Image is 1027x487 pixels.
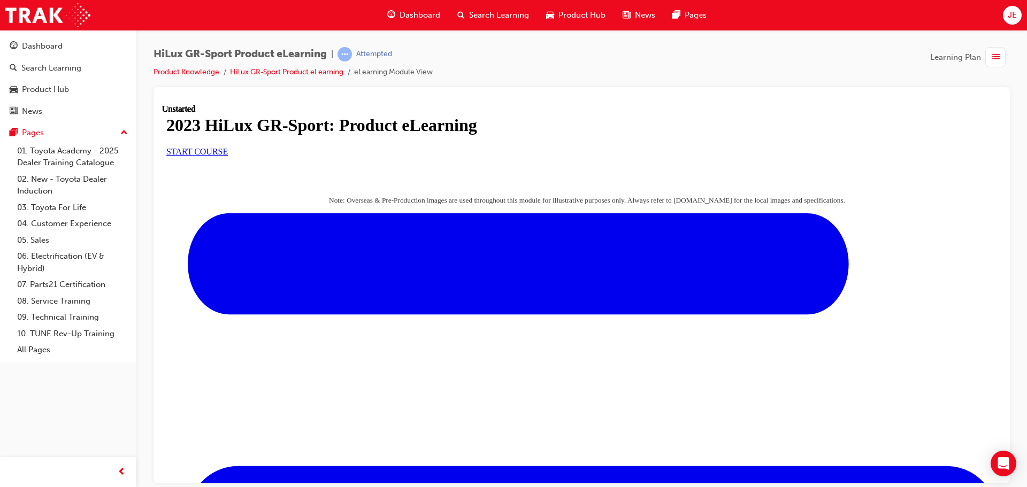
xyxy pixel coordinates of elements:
[664,4,715,26] a: pages-iconPages
[4,80,132,99] a: Product Hub
[10,107,18,117] span: news-icon
[13,143,132,171] a: 01. Toyota Academy - 2025 Dealer Training Catalogue
[338,47,352,61] span: learningRecordVerb_ATTEMPT-icon
[930,47,1010,67] button: Learning Plan
[356,49,392,59] div: Attempted
[154,48,327,60] span: HiLux GR-Sport Product eLearning
[10,85,18,95] span: car-icon
[13,248,132,276] a: 06. Electrification (EV & Hybrid)
[22,40,63,52] div: Dashboard
[379,4,449,26] a: guage-iconDashboard
[991,451,1016,476] div: Open Intercom Messenger
[400,9,440,21] span: Dashboard
[10,128,18,138] span: pages-icon
[13,309,132,326] a: 09. Technical Training
[558,9,606,21] span: Product Hub
[538,4,614,26] a: car-iconProduct Hub
[13,171,132,199] a: 02. New - Toyota Dealer Induction
[21,62,81,74] div: Search Learning
[546,9,554,22] span: car-icon
[4,123,132,143] button: Pages
[13,215,132,232] a: 04. Customer Experience
[457,9,465,22] span: search-icon
[154,67,219,76] a: Product Knowledge
[635,9,655,21] span: News
[992,51,1000,64] span: list-icon
[469,9,529,21] span: Search Learning
[387,9,395,22] span: guage-icon
[1003,6,1022,25] button: JE
[930,51,981,64] span: Learning Plan
[13,293,132,310] a: 08. Service Training
[4,43,66,52] a: START COURSE
[331,48,333,60] span: |
[13,342,132,358] a: All Pages
[4,36,132,56] a: Dashboard
[22,127,44,139] div: Pages
[4,11,835,31] h1: 2023 HiLux GR-Sport: Product eLearning
[13,199,132,216] a: 03. Toyota For Life
[10,64,17,73] span: search-icon
[449,4,538,26] a: search-iconSearch Learning
[13,326,132,342] a: 10. TUNE Rev-Up Training
[22,105,42,118] div: News
[1008,9,1017,21] span: JE
[354,66,433,79] li: eLearning Module View
[120,126,128,140] span: up-icon
[614,4,664,26] a: news-iconNews
[167,92,683,100] span: Note: Overseas & Pre-Production images are used throughout this module for illustrative purposes ...
[4,102,132,121] a: News
[118,466,126,479] span: prev-icon
[4,34,132,123] button: DashboardSearch LearningProduct HubNews
[623,9,631,22] span: news-icon
[13,232,132,249] a: 05. Sales
[5,3,90,27] img: Trak
[10,42,18,51] span: guage-icon
[230,67,343,76] a: HiLux GR-Sport Product eLearning
[22,83,69,96] div: Product Hub
[685,9,707,21] span: Pages
[13,276,132,293] a: 07. Parts21 Certification
[4,58,132,78] a: Search Learning
[672,9,680,22] span: pages-icon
